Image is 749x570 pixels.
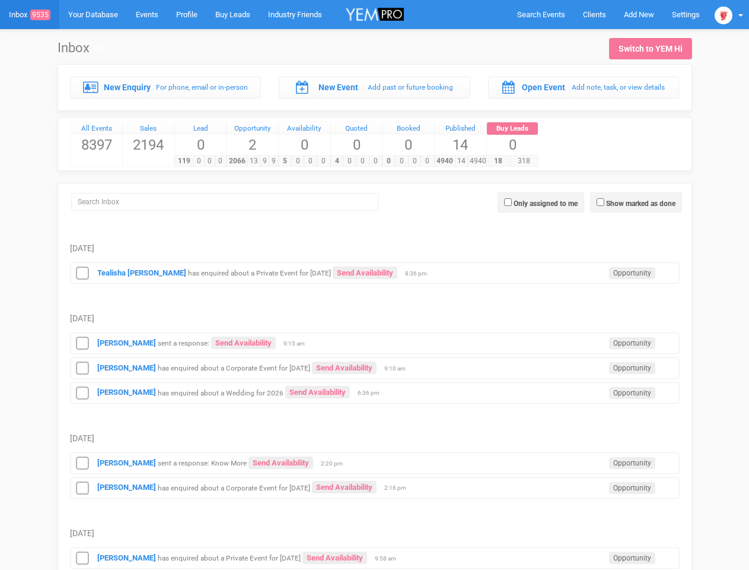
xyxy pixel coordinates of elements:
[368,83,453,91] small: Add past or future booking
[302,552,367,564] a: Send Availability
[609,457,655,469] span: Opportunity
[70,244,680,253] h5: [DATE]
[70,529,680,538] h5: [DATE]
[382,156,396,167] span: 0
[333,267,397,279] a: Send Availability
[331,122,383,135] a: Quoted
[215,156,226,167] span: 0
[158,483,310,492] small: has enquired about a Corporate Event for [DATE]
[435,122,486,135] a: Published
[104,81,151,93] label: New Enquiry
[97,338,156,347] a: [PERSON_NAME]
[283,340,313,348] span: 9:15 am
[358,389,387,397] span: 6:36 pm
[279,122,330,135] a: Availability
[30,9,50,20] span: 9535
[175,135,227,155] span: 0
[420,156,434,167] span: 0
[356,156,369,167] span: 0
[487,122,538,135] a: Buy Leads
[514,198,578,209] label: Only assigned to me
[71,122,123,135] a: All Events
[97,553,156,562] a: [PERSON_NAME]
[174,156,194,167] span: 119
[158,554,301,562] small: has enquired about a Private Event for [DATE]
[158,388,283,397] small: has enquired about a Wedding for 2026
[260,156,270,167] span: 9
[285,386,350,398] a: Send Availability
[369,156,383,167] span: 0
[97,363,156,372] a: [PERSON_NAME]
[70,314,680,323] h5: [DATE]
[247,156,261,167] span: 13
[606,198,675,209] label: Show marked as done
[715,7,732,24] img: open-uri20250107-2-1pbi2ie
[330,156,344,167] span: 4
[291,156,305,167] span: 0
[317,156,330,167] span: 0
[408,156,422,167] span: 0
[97,388,156,397] a: [PERSON_NAME]
[435,135,486,155] span: 14
[97,458,156,467] a: [PERSON_NAME]
[383,135,434,155] span: 0
[624,10,654,19] span: Add New
[211,337,276,349] a: Send Availability
[248,457,313,469] a: Send Availability
[97,483,156,492] strong: [PERSON_NAME]
[304,156,317,167] span: 0
[188,269,331,277] small: has enquired about a Private Event for [DATE]
[405,270,435,278] span: 8:36 pm
[434,156,455,167] span: 4940
[158,339,209,347] small: sent a response:
[279,77,470,98] a: New Event Add past or future booking
[204,156,215,167] span: 0
[193,156,205,167] span: 0
[175,122,227,135] a: Lead
[609,267,655,279] span: Opportunity
[572,83,665,91] small: Add note, task, or view details
[522,81,565,93] label: Open Event
[395,156,409,167] span: 0
[279,135,330,155] span: 0
[312,481,377,493] a: Send Availability
[517,10,565,19] span: Search Events
[383,122,434,135] a: Booked
[123,122,174,135] a: Sales
[158,364,310,372] small: has enquired about a Corporate Event for [DATE]
[97,268,186,277] strong: Tealisha [PERSON_NAME]
[455,156,468,167] span: 14
[510,156,538,167] span: 318
[609,482,655,494] span: Opportunity
[226,156,248,167] span: 2066
[384,484,414,492] span: 2:16 pm
[609,38,692,59] a: Switch to YEM Hi
[58,41,103,55] h1: Inbox
[269,156,278,167] span: 9
[486,156,511,167] span: 18
[278,156,292,167] span: 5
[609,362,655,374] span: Opportunity
[156,83,248,91] small: For phone, email or in-person
[467,156,489,167] span: 4940
[487,135,538,155] span: 0
[227,122,278,135] a: Opportunity
[312,362,377,374] a: Send Availability
[488,77,680,98] a: Open Event Add note, task, or view details
[609,337,655,349] span: Opportunity
[71,135,123,155] span: 8397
